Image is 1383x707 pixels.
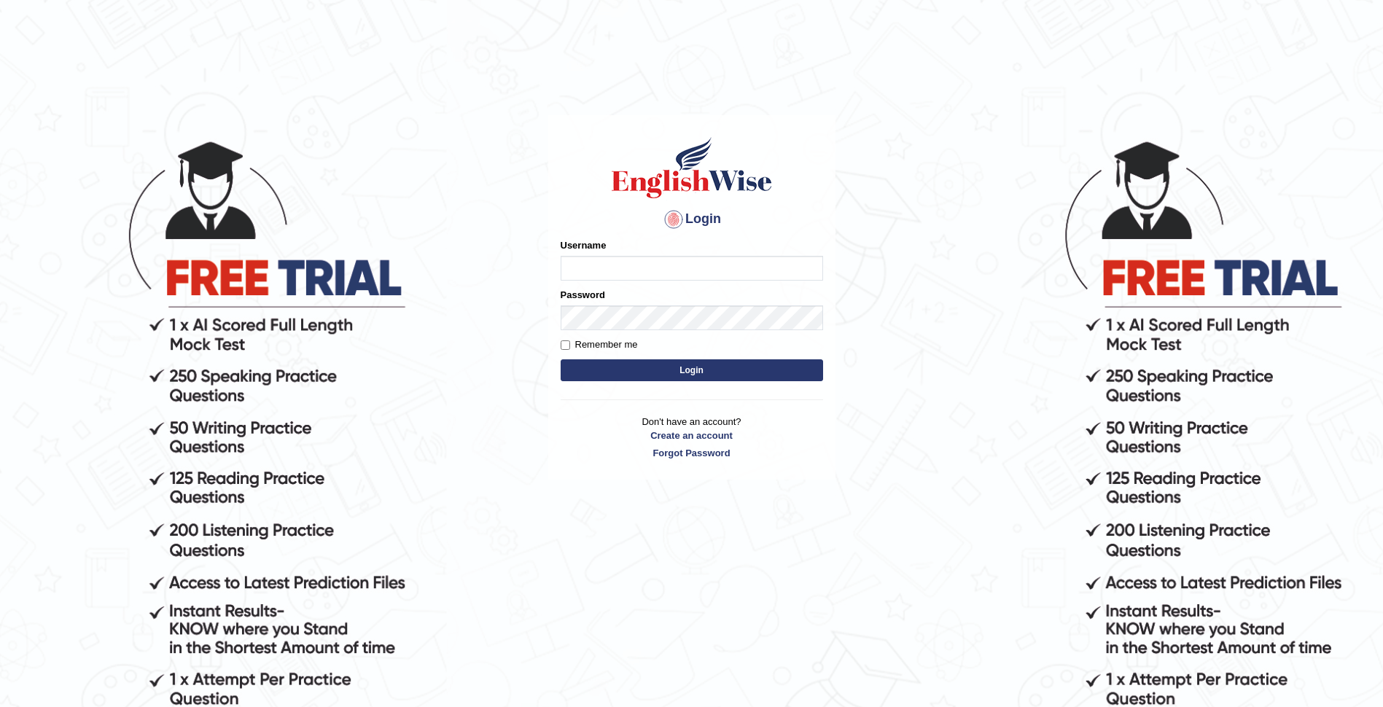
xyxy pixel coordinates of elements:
[561,415,823,460] p: Don't have an account?
[561,288,605,302] label: Password
[561,340,570,350] input: Remember me
[561,337,638,352] label: Remember me
[609,135,775,200] img: Logo of English Wise sign in for intelligent practice with AI
[561,446,823,460] a: Forgot Password
[561,359,823,381] button: Login
[561,238,607,252] label: Username
[561,429,823,442] a: Create an account
[561,208,823,231] h4: Login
